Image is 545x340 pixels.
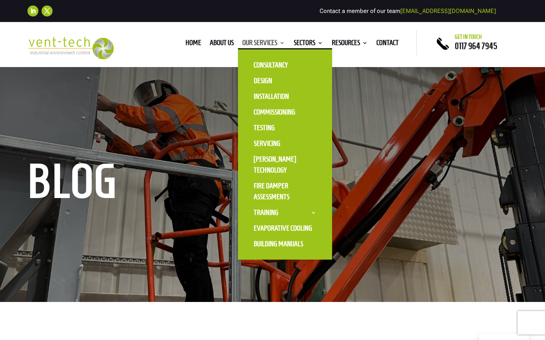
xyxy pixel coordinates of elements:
[246,236,324,252] a: Building Manuals
[246,151,324,178] a: [PERSON_NAME] Technology
[42,5,53,16] a: Follow on X
[400,7,496,15] a: [EMAIL_ADDRESS][DOMAIN_NAME]
[246,120,324,136] a: Testing
[246,57,324,73] a: Consultancy
[27,5,38,16] a: Follow on LinkedIn
[246,205,324,220] a: Training
[320,7,496,15] span: Contact a member of our team
[376,40,399,49] a: Contact
[246,220,324,236] a: Evaporative Cooling
[332,40,368,49] a: Resources
[246,178,324,205] a: Fire Damper Assessments
[455,41,497,51] a: 0117 964 7945
[210,40,234,49] a: About us
[242,40,285,49] a: Our Services
[27,37,114,59] img: 2023-09-27T08_35_16.549ZVENT-TECH---Clear-background
[246,73,324,89] a: Design
[294,40,323,49] a: Sectors
[246,136,324,151] a: Servicing
[455,34,482,40] span: Get in touch
[246,104,324,120] a: Commissioning
[27,162,247,204] h1: Blog
[246,89,324,104] a: Installation
[185,40,201,49] a: Home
